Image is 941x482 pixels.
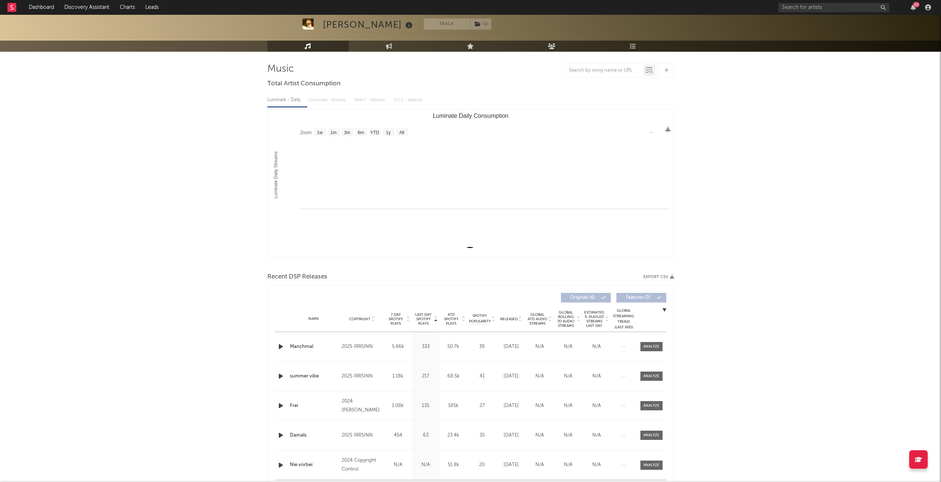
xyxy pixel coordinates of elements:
span: Originals ( 6 ) [566,295,600,300]
span: 7 Day Spotify Plays [386,312,406,326]
div: [DATE] [499,373,524,380]
text: 1m [330,130,336,135]
text: YTD [370,130,379,135]
span: ( 1 ) [470,18,492,30]
text: → [649,130,653,135]
a: Manchmal [290,343,338,351]
span: Total Artist Consumption [267,79,341,88]
div: N/A [556,402,580,410]
div: [DATE] [499,402,524,410]
div: N/A [527,343,552,351]
div: 51.8k [441,461,466,469]
button: (1) [470,18,491,30]
a: Nie vorbei [290,461,338,469]
div: 35 [469,432,495,439]
div: [PERSON_NAME] [323,18,414,31]
div: 1.18k [386,373,410,380]
div: 68.5k [441,373,466,380]
div: N/A [584,461,609,469]
div: 2025 IRRSINN [342,372,382,381]
div: 2025 IRRSINN [342,431,382,440]
div: 217 [414,373,438,380]
div: 63 [414,432,438,439]
div: 185k [441,402,466,410]
span: Estimated % Playlist Streams Last Day [584,310,605,328]
div: N/A [556,461,580,469]
div: N/A [556,373,580,380]
div: [DATE] [499,343,524,351]
div: 39 [469,343,495,351]
div: 27 [469,402,495,410]
div: 333 [414,343,438,351]
button: Originals(6) [561,293,611,302]
div: N/A [584,402,609,410]
a: summer vibe [290,373,338,380]
div: N/A [527,373,552,380]
button: 20 [911,4,916,10]
span: Recent DSP Releases [267,273,327,281]
text: 3m [344,130,350,135]
text: Luminate Daily Streams [273,151,278,198]
div: N/A [556,343,580,351]
span: Released [500,317,518,321]
button: Track [424,18,470,30]
span: ATD Spotify Plays [441,312,461,326]
button: Export CSV [643,275,674,279]
div: N/A [527,402,552,410]
div: 50.7k [441,343,466,351]
div: N/A [386,461,410,469]
text: Luminate Daily Consumption [433,113,508,119]
a: Damals [290,432,338,439]
div: [DATE] [499,461,524,469]
div: 2024 [PERSON_NAME] [342,397,382,415]
div: N/A [556,432,580,439]
svg: Luminate Daily Consumption [268,110,674,257]
span: Global ATD Audio Streams [527,312,548,326]
text: Zoom [300,130,312,135]
div: 5.86k [386,343,410,351]
span: Global Rolling 7D Audio Streams [556,310,576,328]
div: N/A [414,461,438,469]
div: 135 [414,402,438,410]
span: Features ( 0 ) [621,295,655,300]
span: Copyright [349,317,370,321]
text: 6m [358,130,364,135]
div: N/A [584,432,609,439]
text: All [399,130,404,135]
div: N/A [584,373,609,380]
div: N/A [527,461,552,469]
input: Search for artists [778,3,889,12]
span: Spotify Popularity [469,313,491,324]
div: 23.4k [441,432,466,439]
span: Last Day Spotify Plays [414,312,433,326]
div: 2025 IRRSINN [342,342,382,351]
div: Name [290,316,338,322]
div: N/A [584,343,609,351]
div: 41 [469,373,495,380]
div: 454 [386,432,410,439]
div: Global Streaming Trend (Last 60D) [613,308,635,330]
input: Search by song name or URL [565,68,643,74]
div: 20 [469,461,495,469]
div: 1.08k [386,402,410,410]
button: Features(0) [616,293,666,302]
a: Frei [290,402,338,410]
div: N/A [527,432,552,439]
div: [DATE] [499,432,524,439]
text: 1w [317,130,323,135]
text: 1y [386,130,390,135]
div: 2024 Copyright Control [342,456,382,474]
div: 20 [913,2,920,7]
